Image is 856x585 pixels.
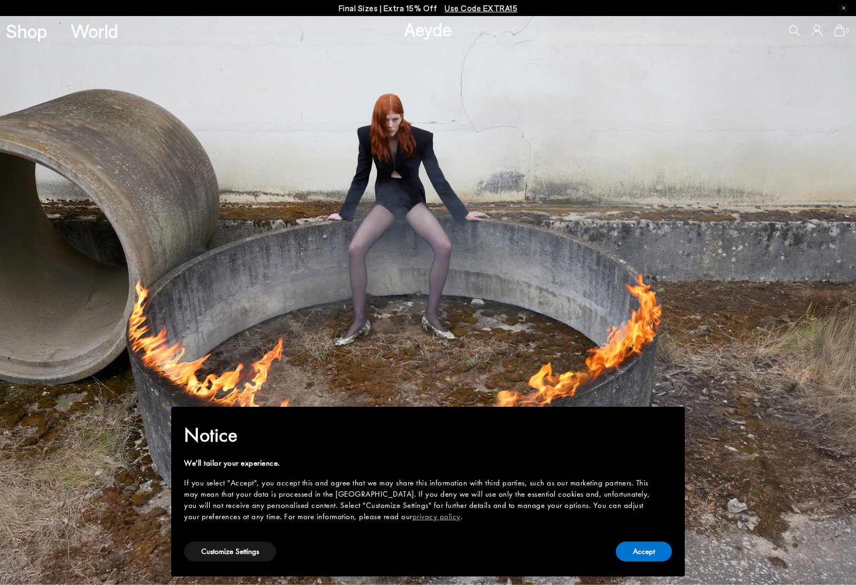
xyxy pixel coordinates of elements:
span: 0 [845,28,850,34]
button: Close this notice [655,410,681,436]
p: Final Sizes | Extra 15% Off [339,2,518,15]
h2: Notice [184,421,655,449]
div: If you select "Accept", you accept this and agree that we may share this information with third p... [184,477,655,522]
button: Accept [616,542,672,561]
span: Navigate to /collections/ss25-final-sizes [445,3,517,13]
a: 0 [834,25,845,36]
span: × [664,414,671,431]
div: We'll tailor your experience. [184,458,655,469]
a: World [71,21,118,40]
a: Shop [6,21,47,40]
button: Customize Settings [184,542,276,561]
a: Aeyde [404,18,452,40]
a: privacy policy [412,511,461,522]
